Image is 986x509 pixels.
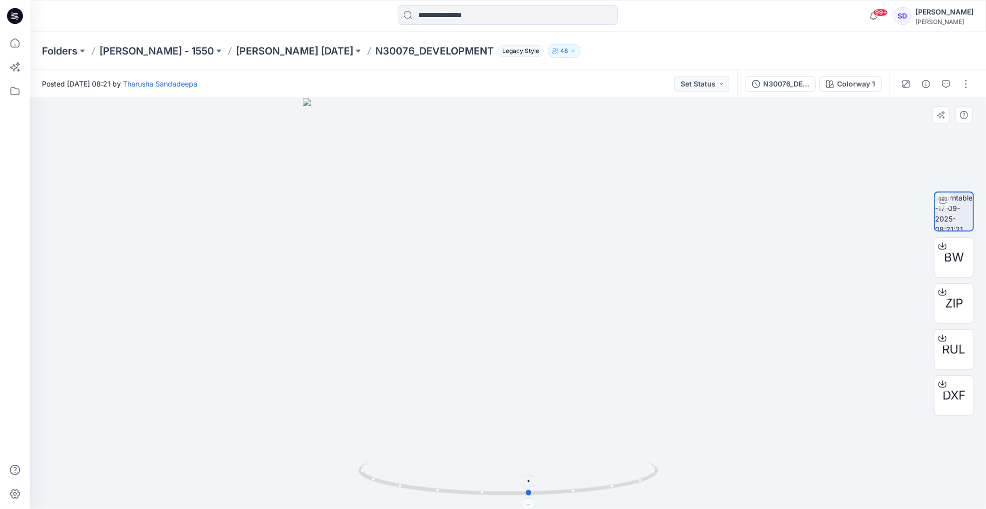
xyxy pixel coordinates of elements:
button: N30076_DEVELOPMENT [746,76,816,92]
div: SD [894,7,912,25]
button: 48 [548,44,581,58]
button: Details [918,76,934,92]
button: Legacy Style [494,44,544,58]
button: Colorway 1 [820,76,882,92]
div: [PERSON_NAME] [916,6,974,18]
a: [PERSON_NAME] [DATE] [236,44,353,58]
span: BW [944,248,964,266]
span: ZIP [945,294,963,312]
span: DXF [943,386,966,404]
a: [PERSON_NAME] - 1550 [99,44,214,58]
span: RUL [943,340,966,358]
div: N30076_DEVELOPMENT [763,78,809,89]
p: 48 [560,45,568,56]
a: Folders [42,44,77,58]
p: N30076_DEVELOPMENT [375,44,494,58]
img: turntable-17-09-2025-08:21:21 [935,192,973,230]
div: Colorway 1 [837,78,875,89]
a: Tharusha Sandadeepa [123,79,197,88]
span: Legacy Style [498,45,544,57]
div: [PERSON_NAME] [916,18,974,25]
span: 99+ [873,8,888,16]
span: Posted [DATE] 08:21 by [42,78,197,89]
